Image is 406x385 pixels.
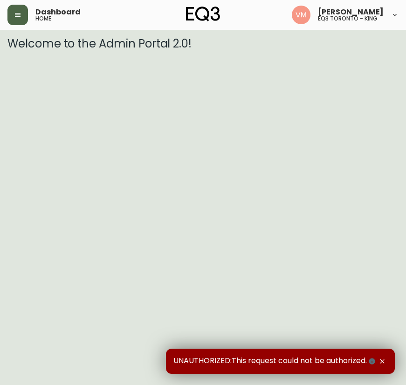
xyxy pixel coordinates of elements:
[7,37,399,50] h3: Welcome to the Admin Portal 2.0!
[35,8,81,16] span: Dashboard
[292,6,310,24] img: 0f63483a436850f3a2e29d5ab35f16df
[318,16,378,21] h5: eq3 toronto - king
[186,7,220,21] img: logo
[35,16,51,21] h5: home
[318,8,384,16] span: [PERSON_NAME]
[173,356,377,366] span: UNAUTHORIZED:This request could not be authorized.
